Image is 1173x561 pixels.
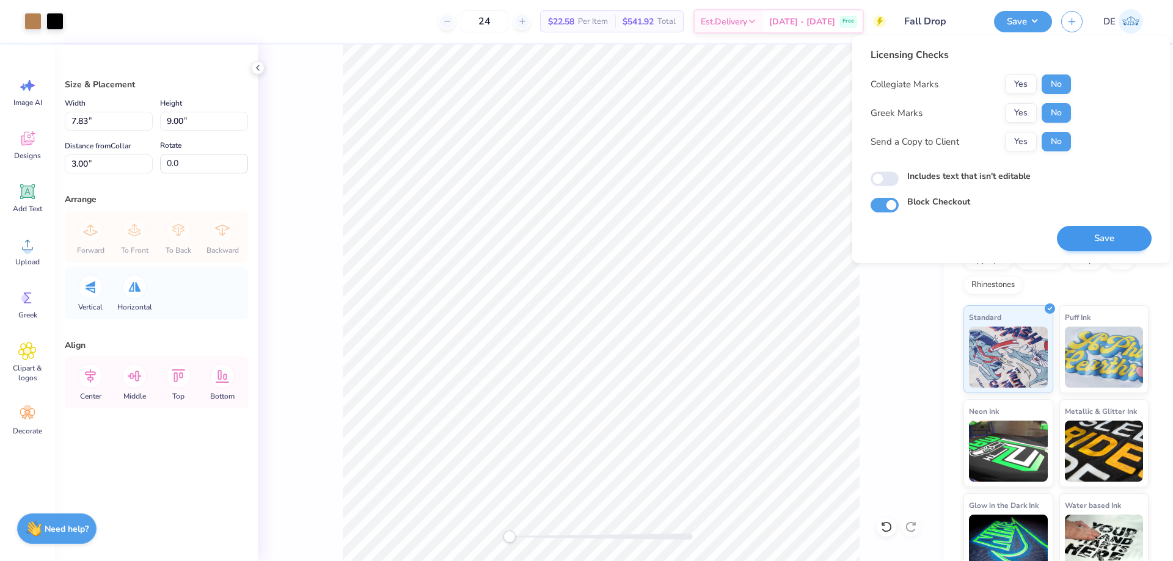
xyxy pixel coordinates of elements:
input: Untitled Design [895,9,985,34]
span: Bottom [210,391,235,401]
div: Greek Marks [871,106,923,120]
span: Horizontal [117,302,152,312]
span: Neon Ink [969,405,999,418]
img: Metallic & Glitter Ink [1065,421,1144,482]
label: Width [65,96,86,110]
span: Standard [969,311,1001,324]
label: Height [160,96,182,110]
label: Distance from Collar [65,139,131,153]
span: Total [657,15,676,28]
strong: Need help? [45,523,89,535]
img: Djian Evardoni [1119,9,1143,34]
img: Standard [969,327,1048,388]
label: Block Checkout [907,195,970,208]
span: [DATE] - [DATE] [769,15,835,28]
button: Save [994,11,1052,32]
button: Yes [1005,103,1037,123]
span: DE [1103,15,1116,29]
button: No [1042,103,1071,123]
span: Center [80,391,101,401]
span: Designs [14,151,41,161]
span: Clipart & logos [7,363,48,383]
span: Metallic & Glitter Ink [1065,405,1137,418]
button: Yes [1005,132,1037,151]
button: No [1042,132,1071,151]
span: Water based Ink [1065,499,1121,512]
span: Add Text [13,204,42,214]
span: Est. Delivery [701,15,747,28]
div: Size & Placement [65,78,248,91]
div: Collegiate Marks [871,78,938,92]
div: Arrange [65,193,248,206]
span: Puff Ink [1065,311,1091,324]
span: Middle [123,391,146,401]
span: Decorate [13,426,42,436]
span: Top [172,391,185,401]
span: Vertical [78,302,103,312]
a: DE [1098,9,1149,34]
span: $541.92 [623,15,654,28]
button: Yes [1005,74,1037,94]
span: Glow in the Dark Ink [969,499,1039,512]
button: Save [1057,226,1152,251]
span: Free [842,17,854,26]
span: $22.58 [548,15,574,28]
img: Puff Ink [1065,327,1144,388]
label: Includes text that isn't editable [907,170,1031,183]
span: Upload [15,257,40,267]
label: Rotate [160,138,181,153]
span: Image AI [13,98,42,107]
div: Rhinestones [963,276,1023,294]
button: No [1042,74,1071,94]
div: Licensing Checks [871,48,1071,62]
span: Greek [18,310,37,320]
div: Align [65,339,248,352]
div: Accessibility label [503,530,516,543]
div: Send a Copy to Client [871,135,959,149]
input: – – [461,10,508,32]
span: Per Item [578,15,608,28]
img: Neon Ink [969,421,1048,482]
